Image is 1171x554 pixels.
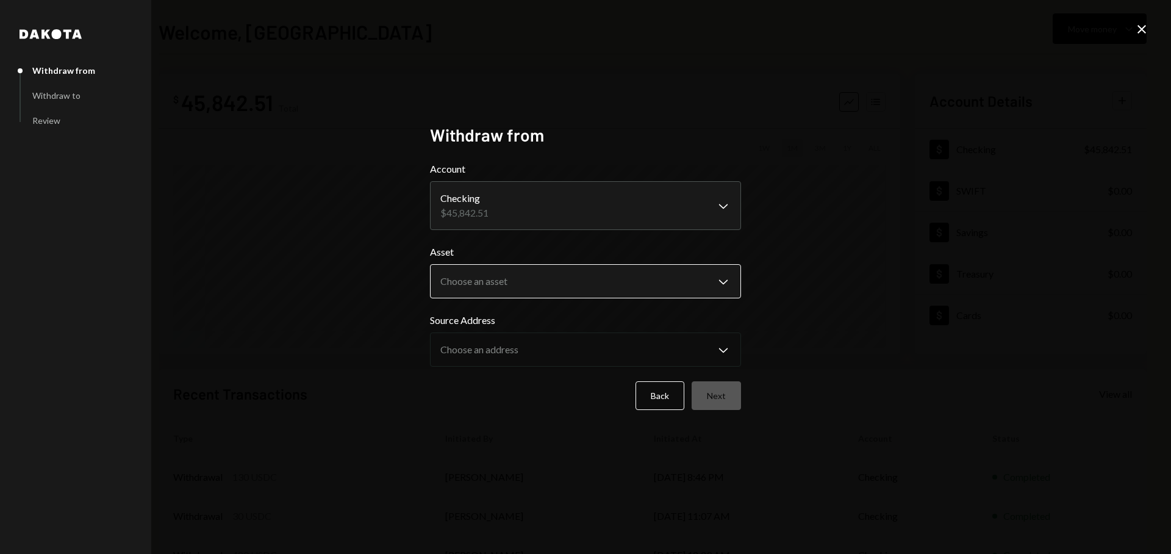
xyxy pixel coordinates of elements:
[32,65,95,76] div: Withdraw from
[636,381,684,410] button: Back
[430,181,741,230] button: Account
[430,245,741,259] label: Asset
[430,313,741,328] label: Source Address
[32,115,60,126] div: Review
[430,264,741,298] button: Asset
[430,333,741,367] button: Source Address
[430,162,741,176] label: Account
[32,90,81,101] div: Withdraw to
[430,123,741,147] h2: Withdraw from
